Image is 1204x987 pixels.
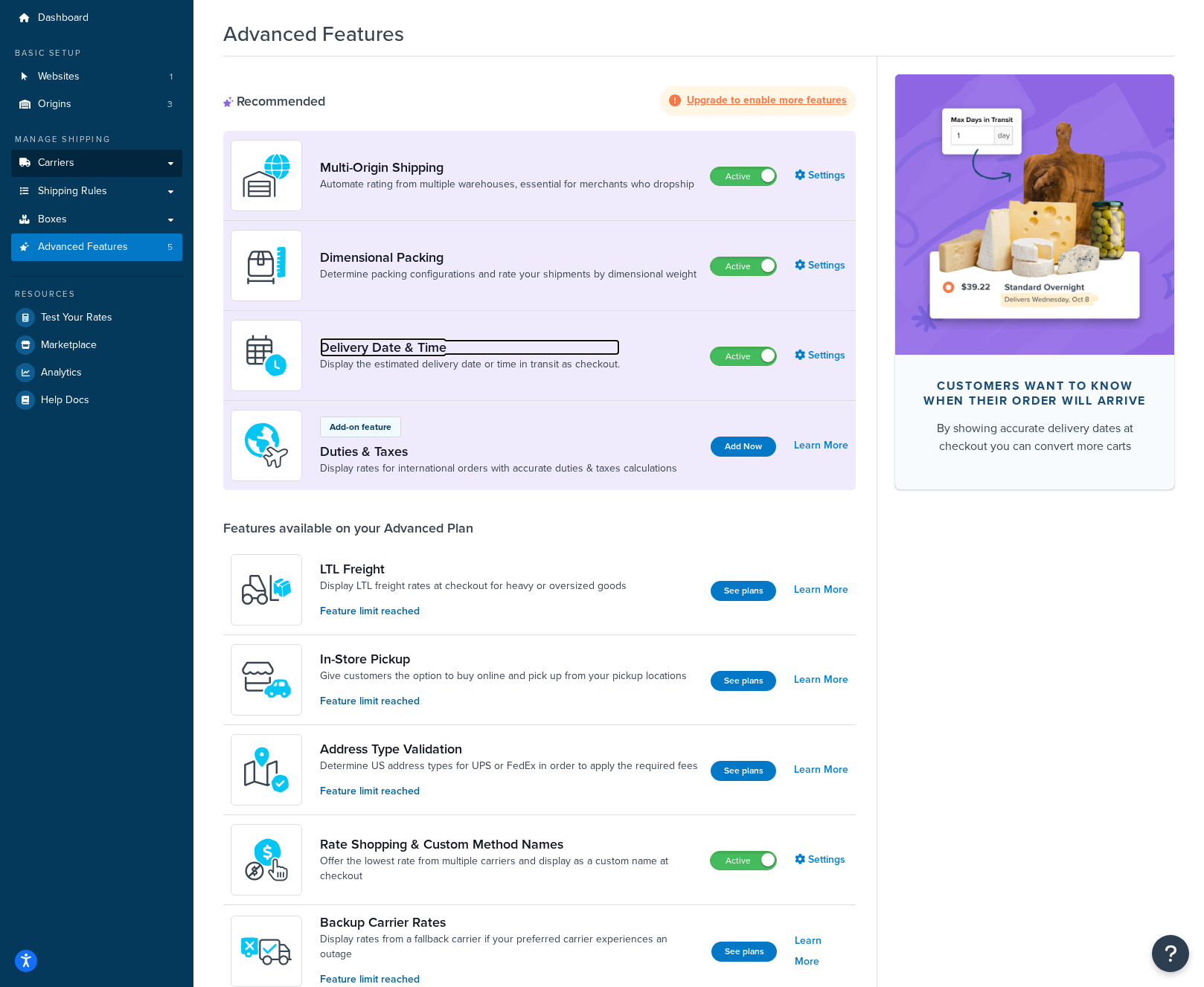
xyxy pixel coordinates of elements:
p: Add-on feature [330,420,391,434]
img: kIG8fy0lQAAAABJRU5ErkJggg== [240,744,292,796]
img: DTVBYsAAAAAASUVORK5CYII= [240,239,292,292]
a: Delivery Date & Time [320,339,620,356]
a: Display rates for international orders with accurate duties & taxes calculations [320,461,677,476]
div: Recommended [223,93,325,109]
a: Display rates from a fallback carrier if your preferred carrier experiences an outage [320,932,699,962]
a: Multi-Origin Shipping [320,159,694,176]
a: Rate Shopping & Custom Method Names [320,836,698,852]
span: Help Docs [41,394,89,407]
a: Address Type Validation [320,741,698,757]
img: icon-duo-feat-backup-carrier-4420b188.png [240,925,292,977]
a: Determine US address types for UPS or FedEx in order to apply the required fees [320,759,698,774]
img: WatD5o0RtDAAAAAElFTkSuQmCC [240,150,292,202]
a: Origins3 [11,91,182,118]
a: Display the estimated delivery date or time in transit as checkout. [320,357,620,372]
a: Carriers [11,150,182,177]
img: wfgcfpwTIucLEAAAAASUVORK5CYII= [240,654,292,706]
a: Learn More [794,435,848,456]
a: In-Store Pickup [320,651,687,667]
button: Open Resource Center [1152,935,1189,972]
a: Settings [795,345,848,366]
label: Active [711,347,776,365]
a: Learn More [794,669,848,690]
a: Advanced Features5 [11,234,182,261]
span: Origins [38,98,71,111]
button: See plans [711,761,776,781]
span: Shipping Rules [38,185,107,198]
div: Manage Shipping [11,133,182,146]
a: Learn More [794,759,848,780]
img: gfkeb5ejjkALwAAAABJRU5ErkJggg== [240,329,292,382]
a: Give customers the option to buy online and pick up from your pickup locations [320,669,687,684]
h1: Advanced Features [223,19,404,48]
a: Boxes [11,206,182,234]
span: 3 [167,98,173,111]
li: Websites [11,63,182,91]
a: Test Your Rates [11,304,182,331]
a: LTL Freight [320,561,627,577]
a: Learn More [794,579,848,600]
img: y79ZsPf0fXUFUhFXDzUgf+ktZg5F2+ohG75+v3d2s1D9TjoU8PiyCIluIjV41seZevKCRuEjTPPOKHJsQcmKCXGdfprl3L4q7... [240,564,292,616]
div: Resources [11,288,182,300]
a: Automate rating from multiple warehouses, essential for merchants who dropship [320,177,694,192]
li: Origins [11,91,182,118]
label: Active [711,167,776,185]
a: Settings [795,165,848,186]
a: Shipping Rules [11,178,182,205]
a: Offer the lowest rate from multiple carriers and display as a custom name at checkout [320,854,698,884]
button: Add Now [711,437,776,457]
p: Feature limit reached [320,603,627,620]
span: 1 [170,71,173,83]
a: Marketplace [11,332,182,359]
a: Learn More [795,930,848,972]
button: See plans [711,581,776,601]
span: Analytics [41,367,82,379]
span: Advanced Features [38,241,128,254]
span: Websites [38,71,80,83]
span: Dashboard [38,12,89,25]
p: Feature limit reached [320,693,687,710]
a: Settings [795,255,848,276]
p: Feature limit reached [320,783,698,800]
div: By showing accurate delivery dates at checkout you can convert more carts [919,419,1150,455]
button: See plans [711,942,777,962]
label: Active [711,852,776,869]
label: Active [711,257,776,275]
span: Carriers [38,157,74,170]
a: Websites1 [11,63,182,91]
img: feature-image-ddt-36eae7f7280da8017bfb280eaccd9c446f90b1fe08728e4019434db127062ab4.png [918,97,1152,332]
a: Determine packing configurations and rate your shipments by dimensional weight [320,267,697,282]
a: Dashboard [11,4,182,32]
img: icon-duo-feat-landed-cost-7136b061.png [240,419,292,472]
button: See plans [711,671,776,691]
a: Analytics [11,359,182,386]
a: Backup Carrier Rates [320,914,699,930]
li: Advanced Features [11,234,182,261]
span: 5 [167,241,173,254]
span: Boxes [38,213,67,226]
div: Basic Setup [11,47,182,60]
a: Dimensional Packing [320,249,697,266]
div: Customers want to know when their order will arrive [919,379,1150,408]
img: icon-duo-feat-rate-shopping-ecdd8bed.png [240,834,292,886]
a: Display LTL freight rates at checkout for heavy or oversized goods [320,579,627,594]
a: Duties & Taxes [320,443,677,460]
span: Test Your Rates [41,312,112,324]
div: Features available on your Advanced Plan [223,520,473,536]
a: Settings [795,849,848,870]
span: Marketplace [41,339,97,352]
a: Help Docs [11,387,182,414]
strong: Upgrade to enable more features [687,92,847,108]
